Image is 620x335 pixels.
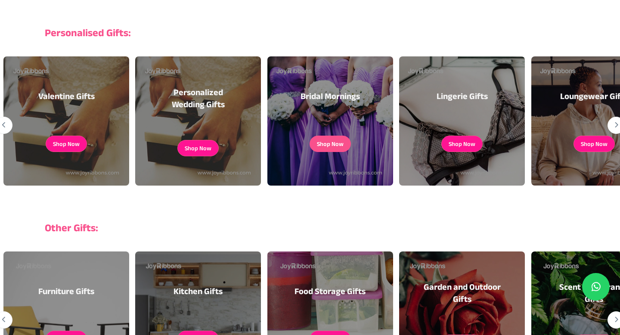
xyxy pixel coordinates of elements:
a: Shop Now [46,136,87,152]
h3: Valentine Gifts [38,90,95,102]
h3: Kitchen Gifts [174,285,223,297]
button: Shop Now [53,140,80,148]
a: Shop Now [573,136,615,152]
h3: Garden and Outdoor Gifts [421,281,503,305]
button: Shop Now [449,140,475,148]
h3: Bridal Mornings [301,90,360,102]
h3: Food Storage Gifts [294,285,366,297]
a: Shop Now [177,140,219,156]
h3: Personalized Wedding Gifts [157,86,239,110]
a: Shop Now [310,136,351,152]
h3: Lingerie Gifts [437,90,488,102]
h3: Furniture Gifts [38,285,94,297]
h3: Other Gifts: [45,221,575,235]
button: Shop Now [317,140,344,148]
button: Shop Now [581,140,608,148]
button: Shop Now [185,144,211,152]
h3: Personalised Gifts: [45,26,575,40]
a: Shop Now [441,136,483,152]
